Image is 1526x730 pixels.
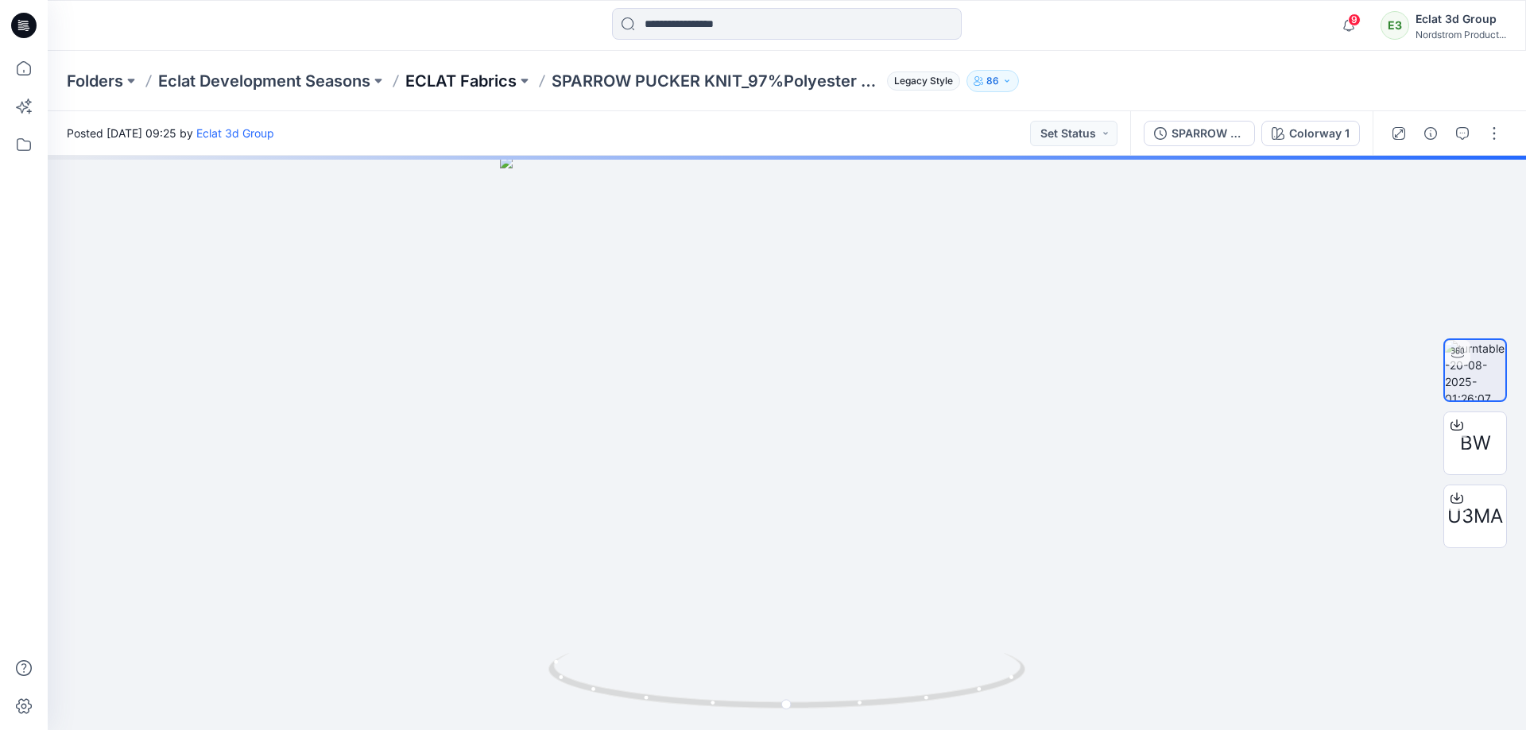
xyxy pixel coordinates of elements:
a: Eclat Development Seasons [158,70,370,92]
span: Legacy Style [887,71,960,91]
p: 86 [986,72,999,90]
span: U3MA [1447,502,1503,531]
div: Eclat 3d Group [1416,10,1506,29]
button: SPARROW PUCKER KNIT_97%Polyester 3%Spandex_440gsm_23019 [1144,121,1255,146]
div: Nordstrom Product... [1416,29,1506,41]
p: SPARROW PUCKER KNIT_97%Polyester 3%Spandex_440gsm_23019 [552,70,881,92]
a: ECLAT Fabrics [405,70,517,92]
span: BW [1460,429,1491,458]
button: 86 [966,70,1019,92]
button: Legacy Style [881,70,960,92]
div: E3 [1381,11,1409,40]
button: Details [1418,121,1443,146]
img: turntable-20-08-2025-01:26:07 [1445,340,1505,400]
span: 9 [1348,14,1361,26]
a: Folders [67,70,123,92]
span: Posted [DATE] 09:25 by [67,125,274,141]
a: Eclat 3d Group [196,126,274,140]
div: Colorway 1 [1289,125,1350,142]
button: Colorway 1 [1261,121,1360,146]
div: SPARROW PUCKER KNIT_97%Polyester 3%Spandex_440gsm_23019 [1172,125,1245,142]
